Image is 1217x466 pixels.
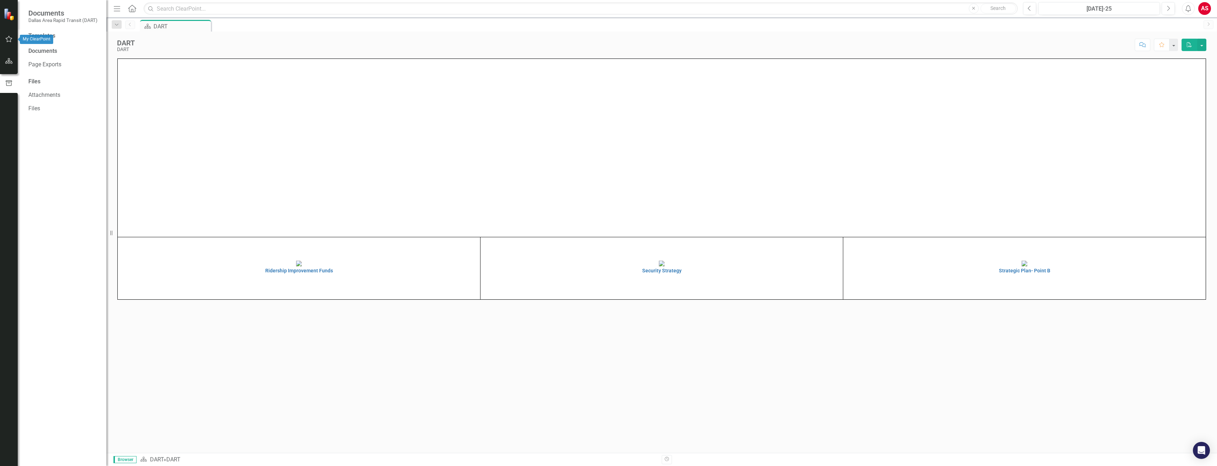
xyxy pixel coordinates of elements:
div: DART [154,22,209,31]
div: DART [117,47,135,52]
a: DART [150,456,163,463]
h4: Security Strategy [482,268,841,273]
div: DART [117,39,135,47]
img: mceclip1%20v4.png [296,261,302,266]
div: DART [166,456,180,463]
div: [DATE]-25 [1041,5,1157,13]
img: mceclip4%20v3.png [1022,261,1027,266]
a: Security Strategy [482,260,841,273]
h4: Ridership Improvement Funds [120,268,478,273]
a: Page Exports [28,61,99,69]
div: Files [28,78,99,86]
div: My ClearPoint [20,35,53,44]
span: Documents [28,9,98,17]
span: Browser [113,456,137,463]
button: Search [980,4,1016,13]
button: [DATE]-25 [1038,2,1160,15]
span: Search [990,5,1006,11]
a: Attachments [28,91,99,99]
small: Dallas Area Rapid Transit (DART) [28,17,98,23]
input: Search ClearPoint... [144,2,1018,15]
img: ClearPoint Strategy [4,8,16,21]
div: Open Intercom Messenger [1193,442,1210,459]
h4: Strategic Plan- Point B [845,268,1204,273]
div: » [140,456,656,464]
img: mceclip2%20v4.png [659,261,665,266]
button: AS [1198,2,1211,15]
a: Ridership Improvement Funds [120,260,478,273]
div: Documents [28,47,99,55]
a: Strategic Plan- Point B [845,260,1204,273]
a: Files [28,105,99,113]
div: Templates [28,32,99,40]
